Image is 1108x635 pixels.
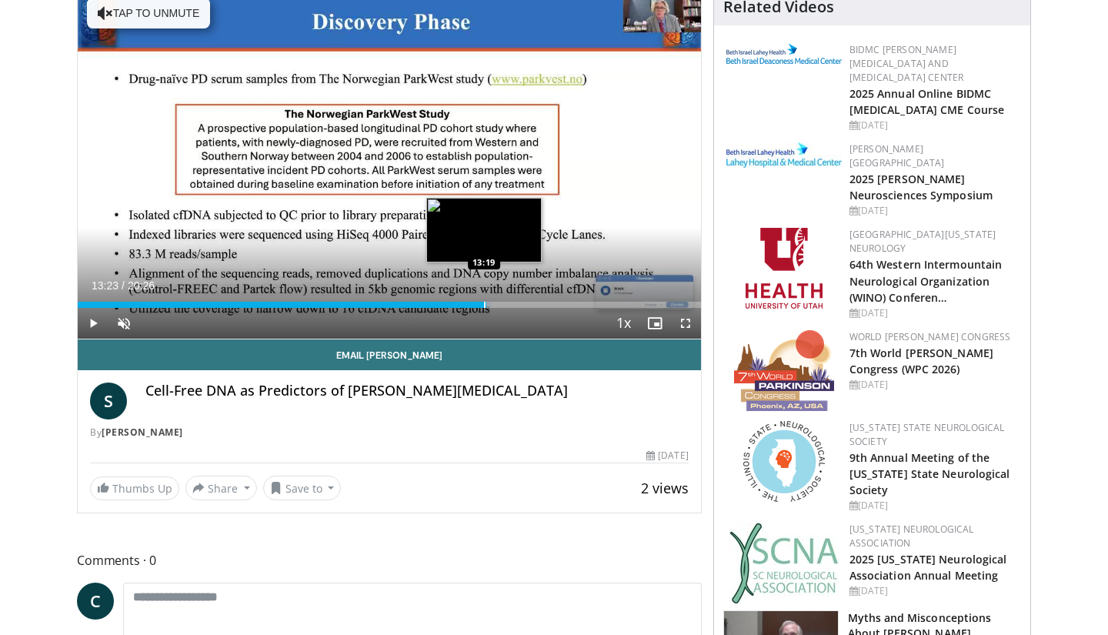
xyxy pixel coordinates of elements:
[746,228,823,309] img: f6362829-b0a3-407d-a044-59546adfd345.png.150x105_q85_autocrop_double_scale_upscale_version-0.2.png
[849,228,996,255] a: [GEOGRAPHIC_DATA][US_STATE] Neurology
[185,476,257,500] button: Share
[729,523,839,603] img: b123db18-9392-45ae-ad1d-42c3758a27aa.jpg.150x105_q85_autocrop_double_scale_upscale_version-0.2.jpg
[145,383,689,399] h4: Cell-Free DNA as Predictors of [PERSON_NAME][MEDICAL_DATA]
[77,583,114,620] a: C
[849,450,1010,497] a: 9th Annual Meeting of the [US_STATE] State Neurological Society
[849,172,993,202] a: 2025 [PERSON_NAME] Neurosciences Symposium
[849,257,1003,304] a: 64th Western Intermountain Neurological Organization (WINO) Conferen…
[90,426,689,439] div: By
[726,142,842,168] img: e7977282-282c-4444-820d-7cc2733560fd.jpg.150x105_q85_autocrop_double_scale_upscale_version-0.2.jpg
[849,378,1018,392] div: [DATE]
[849,584,1018,598] div: [DATE]
[108,308,139,339] button: Unmute
[609,308,639,339] button: Playback Rate
[849,330,1011,343] a: World [PERSON_NAME] Congress
[849,86,1005,117] a: 2025 Annual Online BIDMC [MEDICAL_DATA] CME Course
[641,479,689,497] span: 2 views
[122,279,125,292] span: /
[743,421,825,502] img: 71a8b48c-8850-4916-bbdd-e2f3ccf11ef9.png.150x105_q85_autocrop_double_scale_upscale_version-0.2.png
[78,302,701,308] div: Progress Bar
[102,426,183,439] a: [PERSON_NAME]
[90,476,179,500] a: Thumbs Up
[92,279,118,292] span: 13:23
[849,421,1005,448] a: [US_STATE] State Neurological Society
[77,550,702,570] span: Comments 0
[849,142,945,169] a: [PERSON_NAME][GEOGRAPHIC_DATA]
[263,476,342,500] button: Save to
[726,44,842,64] img: c96b19ec-a48b-46a9-9095-935f19585444.png.150x105_q85_autocrop_double_scale_upscale_version-0.2.png
[849,204,1018,218] div: [DATE]
[646,449,688,463] div: [DATE]
[78,308,108,339] button: Play
[849,499,1018,513] div: [DATE]
[78,339,701,370] a: Email [PERSON_NAME]
[849,552,1007,583] a: 2025 [US_STATE] Neurological Association Annual Meeting
[426,198,542,262] img: image.jpeg
[849,346,993,376] a: 7th World [PERSON_NAME] Congress (WPC 2026)
[849,119,1018,132] div: [DATE]
[639,308,670,339] button: Enable picture-in-picture mode
[90,383,127,419] a: S
[849,523,974,550] a: [US_STATE] Neurological Association
[128,279,155,292] span: 20:26
[849,43,964,84] a: BIDMC [PERSON_NAME][MEDICAL_DATA] and [MEDICAL_DATA] Center
[670,308,701,339] button: Fullscreen
[849,306,1018,320] div: [DATE]
[734,330,834,411] img: 16fe1da8-a9a0-4f15-bd45-1dd1acf19c34.png.150x105_q85_autocrop_double_scale_upscale_version-0.2.png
